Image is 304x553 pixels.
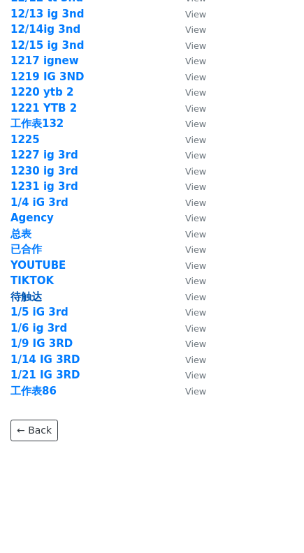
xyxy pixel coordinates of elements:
[185,244,206,255] small: View
[10,212,54,224] a: Agency
[185,103,206,114] small: View
[171,71,206,83] a: View
[185,24,206,35] small: View
[185,40,206,51] small: View
[10,165,78,177] a: 1230 ig 3rd
[10,54,79,67] a: 1217 ignew
[171,133,206,146] a: View
[171,165,206,177] a: View
[171,290,206,303] a: View
[10,180,78,193] a: 1231 ig 3rd
[185,150,206,161] small: View
[10,420,58,441] a: ← Back
[10,259,66,272] a: YOUTUBE
[171,228,206,240] a: View
[171,23,206,36] a: View
[10,71,85,83] a: 1219 IG 3ND
[10,8,84,20] a: 12/13 ig 3nd
[185,213,206,223] small: View
[171,8,206,20] a: View
[171,385,206,397] a: View
[171,274,206,287] a: View
[171,180,206,193] a: View
[185,370,206,381] small: View
[171,102,206,115] a: View
[171,259,206,272] a: View
[10,337,73,350] a: 1/9 IG 3RD
[185,87,206,98] small: View
[185,386,206,397] small: View
[10,306,68,318] a: 1/5 iG 3rd
[10,133,40,146] a: 1225
[185,276,206,286] small: View
[185,56,206,66] small: View
[171,86,206,98] a: View
[10,149,78,161] a: 1227 ig 3rd
[185,260,206,271] small: View
[171,212,206,224] a: View
[171,196,206,209] a: View
[171,337,206,350] a: View
[185,355,206,365] small: View
[171,322,206,334] a: View
[10,322,67,334] a: 1/6 ig 3rd
[171,369,206,381] a: View
[185,292,206,302] small: View
[10,385,57,397] a: 工作表86
[10,102,77,115] a: 1221 YTB 2
[10,274,54,287] a: TIKTOK
[171,117,206,130] a: View
[185,72,206,82] small: View
[10,228,31,240] a: 总表
[185,119,206,129] small: View
[185,9,206,20] small: View
[185,198,206,208] small: View
[10,117,64,130] a: 工作表132
[171,54,206,67] a: View
[185,339,206,349] small: View
[185,166,206,177] small: View
[171,39,206,52] a: View
[185,182,206,192] small: View
[10,369,80,381] a: 1/21 IG 3RD
[185,229,206,239] small: View
[185,307,206,318] small: View
[171,353,206,366] a: View
[234,486,304,553] iframe: Chat Widget
[10,23,80,36] a: 12/14ig 3nd
[10,243,42,256] a: 已合作
[171,243,206,256] a: View
[10,353,80,366] a: 1/14 IG 3RD
[10,290,42,303] a: 待触达
[10,196,68,209] a: 1/4 iG 3rd
[10,86,73,98] a: 1220 ytb 2
[10,39,84,52] a: 12/15 ig 3nd
[171,149,206,161] a: View
[185,323,206,334] small: View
